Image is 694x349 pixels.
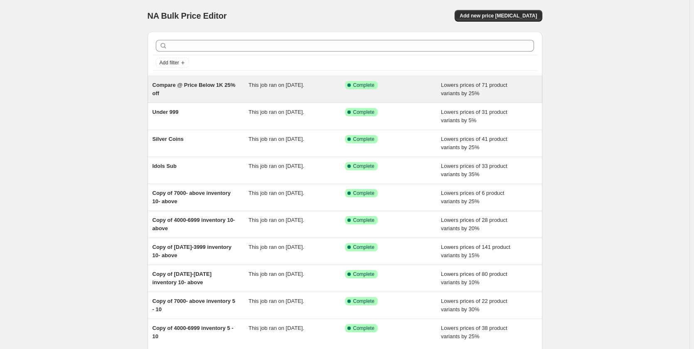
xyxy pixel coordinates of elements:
[455,10,542,22] button: Add new price [MEDICAL_DATA]
[153,271,212,285] span: Copy of [DATE]-[DATE] inventory 10- above
[441,163,507,177] span: Lowers prices of 33 product variants by 35%
[153,136,184,142] span: Silver Coins
[353,298,374,305] span: Complete
[249,163,304,169] span: This job ran on [DATE].
[353,190,374,197] span: Complete
[249,190,304,196] span: This job ran on [DATE].
[441,109,507,123] span: Lowers prices of 31 product variants by 5%
[353,109,374,116] span: Complete
[441,298,507,312] span: Lowers prices of 22 product variants by 30%
[249,109,304,115] span: This job ran on [DATE].
[153,109,179,115] span: Under 999
[460,12,537,19] span: Add new price [MEDICAL_DATA]
[153,163,177,169] span: Idols Sub
[441,325,507,339] span: Lowers prices of 38 product variants by 25%
[153,325,234,339] span: Copy of 4000-6999 inventory 5 - 10
[249,136,304,142] span: This job ran on [DATE].
[249,82,304,88] span: This job ran on [DATE].
[249,298,304,304] span: This job ran on [DATE].
[249,271,304,277] span: This job ran on [DATE].
[156,58,189,68] button: Add filter
[353,325,374,332] span: Complete
[353,244,374,251] span: Complete
[353,82,374,88] span: Complete
[441,136,507,150] span: Lowers prices of 41 product variants by 25%
[441,190,504,204] span: Lowers prices of 6 product variants by 25%
[353,271,374,278] span: Complete
[353,217,374,224] span: Complete
[249,217,304,223] span: This job ran on [DATE].
[441,217,507,231] span: Lowers prices of 28 product variants by 20%
[153,217,235,231] span: Copy of 4000-6999 inventory 10- above
[153,244,231,258] span: Copy of [DATE]-3999 inventory 10- above
[153,190,231,204] span: Copy of 7000- above inventory 10- above
[160,59,179,66] span: Add filter
[353,136,374,143] span: Complete
[353,163,374,170] span: Complete
[153,82,236,96] span: Compare @ Price Below 1K 25% off
[153,298,235,312] span: Copy of 7000- above inventory 5 - 10
[441,82,507,96] span: Lowers prices of 71 product variants by 25%
[249,325,304,331] span: This job ran on [DATE].
[441,271,507,285] span: Lowers prices of 80 product variants by 10%
[441,244,510,258] span: Lowers prices of 141 product variants by 15%
[148,11,227,20] span: NA Bulk Price Editor
[249,244,304,250] span: This job ran on [DATE].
